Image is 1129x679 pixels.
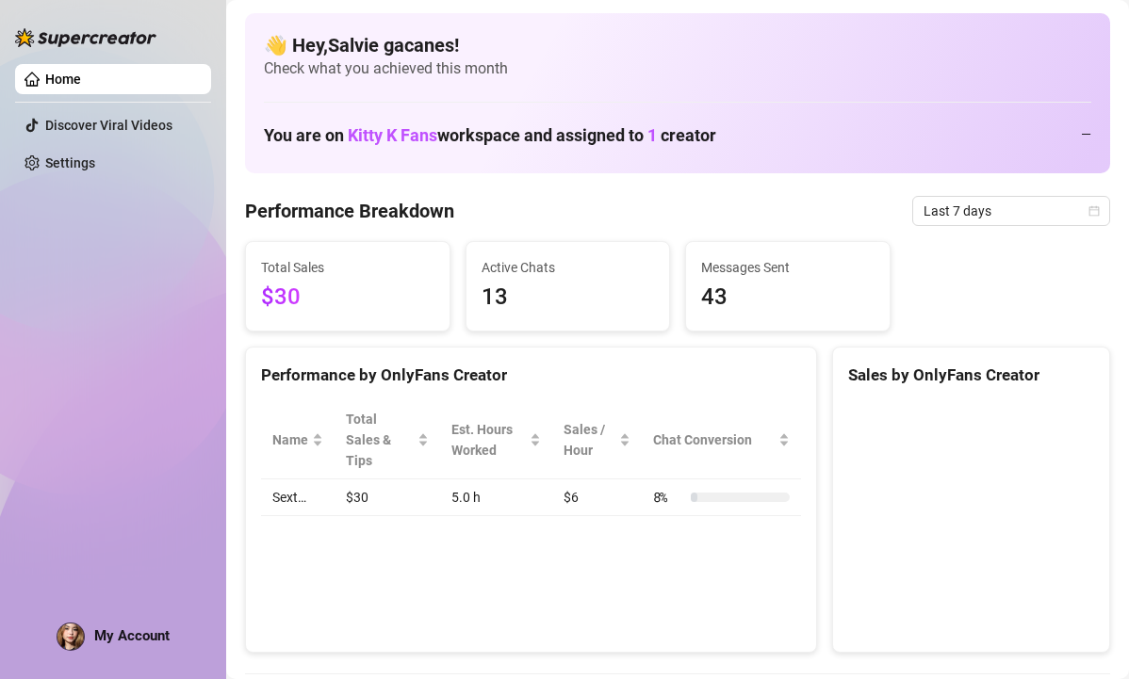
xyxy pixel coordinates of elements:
[45,155,95,170] a: Settings
[264,125,716,146] h1: You are on workspace and assigned to creator
[440,479,552,516] td: 5.0 h
[261,479,335,516] td: Sext…
[261,280,434,315] span: $30
[57,623,84,650] img: ACg8ocLGWfi-jec-V1N8a2YxRgN-iuhkKy07HPUHQf07ocDWsIWtoH7X=s96-c
[261,401,335,479] th: Name
[94,627,170,644] span: My Account
[924,197,1099,225] span: Last 7 days
[653,429,775,450] span: Chat Conversion
[653,487,683,508] span: 8 %
[245,198,454,224] h4: Performance Breakdown
[642,401,801,479] th: Chat Conversion
[264,32,1091,58] h4: 👋 Hey, Salvie gacanes !
[701,280,875,315] span: 43
[45,118,172,133] a: Discover Viral Videos
[482,280,655,315] span: 13
[272,429,308,450] span: Name
[1081,123,1091,144] div: —
[45,72,81,87] a: Home
[15,28,156,47] img: logo-BBDzfeDw.svg
[848,363,1094,388] div: Sales by OnlyFans Creator
[552,401,642,479] th: Sales / Hour
[261,257,434,278] span: Total Sales
[264,58,1091,79] span: Check what you achieved this month
[261,363,801,388] div: Performance by OnlyFans Creator
[346,409,414,471] span: Total Sales & Tips
[647,125,657,145] span: 1
[335,479,440,516] td: $30
[564,419,615,461] span: Sales / Hour
[451,419,526,461] div: Est. Hours Worked
[482,257,655,278] span: Active Chats
[552,479,642,516] td: $6
[1088,205,1100,217] span: calendar
[335,401,440,479] th: Total Sales & Tips
[348,125,437,145] span: Kitty K Fans
[701,257,875,278] span: Messages Sent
